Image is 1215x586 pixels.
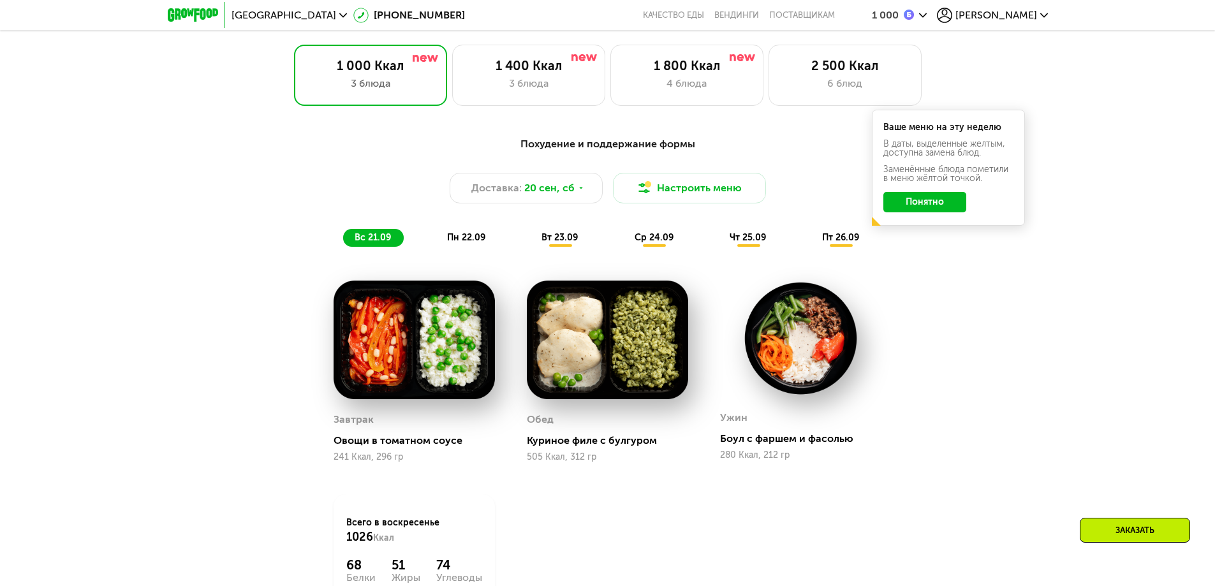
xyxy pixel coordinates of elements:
div: 505 Ккал, 312 гр [527,452,688,462]
button: Настроить меню [613,173,766,203]
div: 1 400 Ккал [466,58,592,73]
div: Заказать [1080,518,1190,543]
div: В даты, выделенные желтым, доступна замена блюд. [883,140,1013,157]
div: Похудение и поддержание формы [230,136,985,152]
span: вт 23.09 [541,232,578,243]
span: [PERSON_NAME] [955,10,1037,20]
div: 3 блюда [307,76,434,91]
a: [PHONE_NUMBER] [353,8,465,23]
div: Овощи в томатном соусе [334,434,505,447]
button: Понятно [883,192,966,212]
span: Доставка: [471,180,522,196]
div: Обед [527,410,554,429]
div: Боул с фаршем и фасолью [720,432,892,445]
div: Куриное филе с булгуром [527,434,698,447]
span: ср 24.09 [635,232,674,243]
span: [GEOGRAPHIC_DATA] [232,10,336,20]
div: 68 [346,557,376,573]
div: 1 000 [872,10,899,20]
div: Белки [346,573,376,583]
a: Вендинги [714,10,759,20]
div: 6 блюд [782,76,908,91]
a: Качество еды [643,10,704,20]
span: пн 22.09 [447,232,485,243]
div: Ваше меню на эту неделю [883,123,1013,132]
div: 74 [436,557,482,573]
div: Углеводы [436,573,482,583]
div: Завтрак [334,410,374,429]
span: 20 сен, сб [524,180,575,196]
span: Ккал [373,532,394,543]
div: Ужин [720,408,747,427]
div: 1 000 Ккал [307,58,434,73]
div: 4 блюда [624,76,750,91]
div: Заменённые блюда пометили в меню жёлтой точкой. [883,165,1013,183]
span: 1026 [346,530,373,544]
div: 280 Ккал, 212 гр [720,450,881,460]
div: Жиры [392,573,420,583]
div: 51 [392,557,420,573]
span: пт 26.09 [822,232,859,243]
div: поставщикам [769,10,835,20]
span: вс 21.09 [355,232,391,243]
span: чт 25.09 [730,232,766,243]
div: 241 Ккал, 296 гр [334,452,495,462]
div: Всего в воскресенье [346,516,482,545]
div: 2 500 Ккал [782,58,908,73]
div: 3 блюда [466,76,592,91]
div: 1 800 Ккал [624,58,750,73]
